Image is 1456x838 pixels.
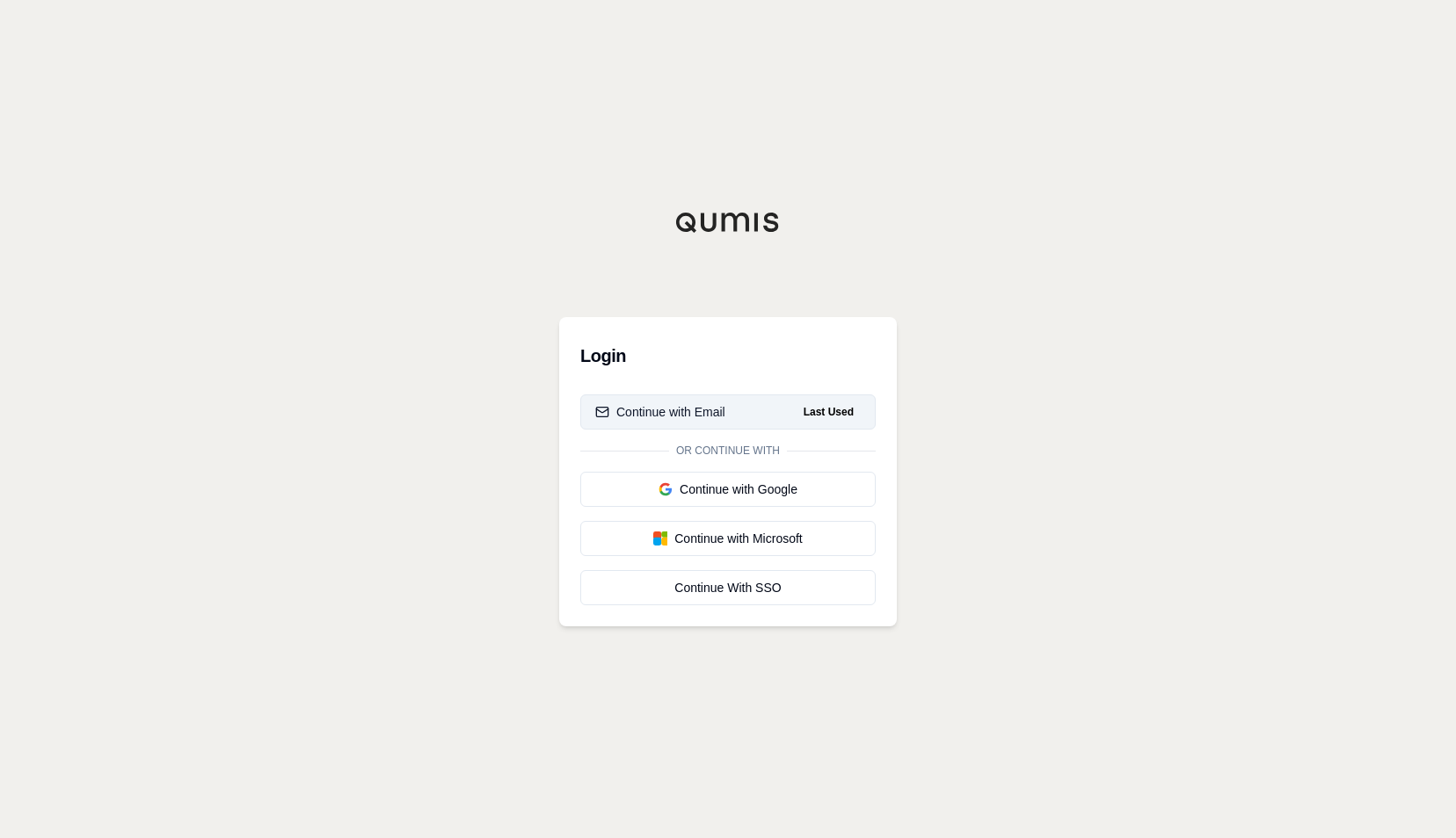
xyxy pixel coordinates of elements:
a: Continue With SSO [580,570,876,605]
div: Continue with Email [595,403,725,421]
button: Continue with Google [580,472,876,507]
button: Continue with Microsoft [580,521,876,556]
button: Continue with EmailLast Used [580,394,876,430]
div: Continue With SSO [595,579,861,596]
div: Continue with Microsoft [595,530,861,547]
span: Or continue with [669,444,787,458]
span: Last Used [797,401,861,423]
h3: Login [580,338,876,373]
div: Continue with Google [595,480,861,498]
img: Qumis [675,212,781,233]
